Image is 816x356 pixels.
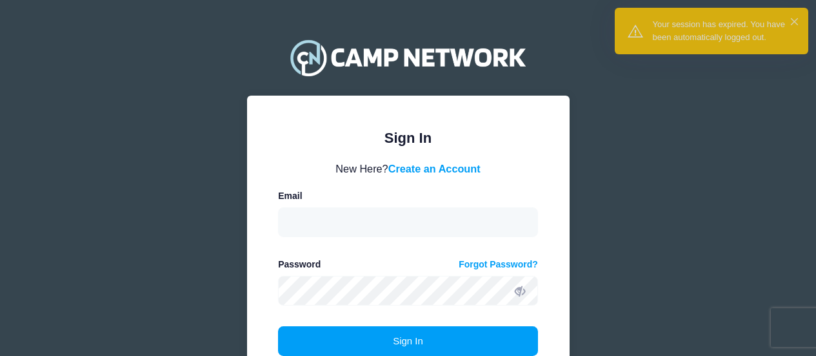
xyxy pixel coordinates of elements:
a: Forgot Password? [459,258,538,271]
button: × [791,18,798,25]
img: Camp Network [284,32,531,83]
div: Sign In [278,127,538,149]
a: Create an Account [388,163,481,174]
div: New Here? [278,161,538,176]
button: Sign In [278,326,538,356]
label: Email [278,189,302,203]
div: Your session has expired. You have been automatically logged out. [653,18,798,43]
label: Password [278,258,321,271]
